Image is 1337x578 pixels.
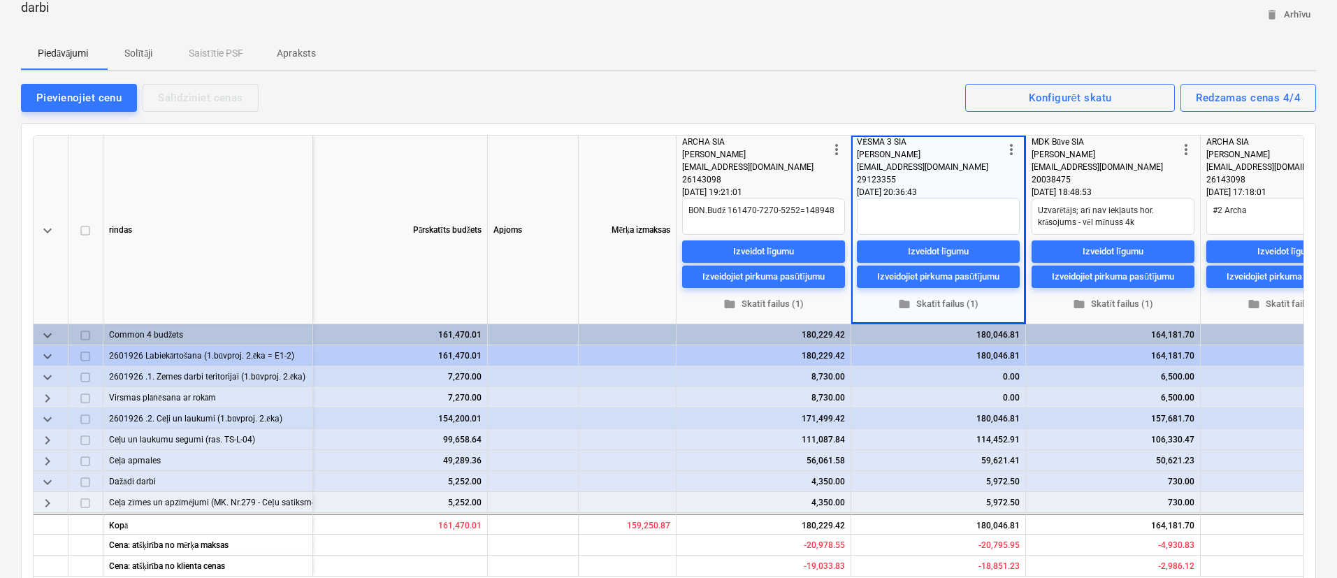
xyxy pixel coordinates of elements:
div: [DATE] 18:48:53 [1032,186,1194,198]
div: 161,470.01 [313,514,488,535]
span: Skatīt failus (1) [1037,296,1189,312]
div: 50,621.23 [1032,450,1194,471]
div: 154,200.01 [319,408,482,429]
span: more_vert [1003,141,1020,158]
button: Izveidojiet pirkuma pasūtījumu [857,266,1020,288]
span: Paredzamā rentabilitāte - iesniegts piedāvājums salīdzinājumā ar klienta cenu [804,561,845,571]
button: Arhīvu [1260,4,1316,26]
span: Skatīt failus (1) [862,296,1014,312]
div: Ceļa zīmes un apzīmējumi (MK. Nr.279 - Ceļu satiksmes noteikumi) [109,492,307,512]
div: 730.00 [1032,471,1194,492]
textarea: Uzvarētājs; arī nav iekļauts hor. krāsojums - vēl mīnuss 4k [1032,198,1194,235]
div: [DATE] 19:21:01 [682,186,845,198]
div: Redzamas cenas 4/4 [1196,89,1301,107]
div: Ceļa apmales [109,450,307,470]
span: more_vert [1178,141,1194,158]
span: Paredzamā rentabilitāte - iesniegts piedāvājums salīdzinājumā ar mērķa cenu [1158,540,1194,550]
div: Apjoms [488,136,579,324]
div: 6,500.00 [1032,366,1194,387]
span: Skatīt failus (1) [688,296,839,312]
div: 4,350.00 [682,492,845,513]
div: Izveidot līgumu [1083,244,1143,260]
div: Dažādi darbi [109,471,307,491]
div: Konfigurēt skatu [1029,89,1111,107]
button: Pievienojiet cenu [21,84,137,112]
div: Cena: atšķirība no klienta cenas [103,556,313,577]
span: folder [723,298,736,311]
div: 180,046.81 [851,514,1026,535]
div: 2601926 .1. Zemes darbi teritorijai (1.būvproj. 2.ēka) [109,366,307,386]
div: 730.00 [1032,492,1194,513]
div: VĒSMA 3 SIA [857,136,1003,148]
span: [EMAIL_ADDRESS][DOMAIN_NAME] [1032,162,1163,172]
div: rindas [103,136,313,324]
div: 5,252.00 [319,471,482,492]
button: Izveidot līgumu [1032,240,1194,263]
div: Pievienojiet cenu [36,89,122,107]
span: keyboard_arrow_down [39,474,56,491]
div: 7,270.00 [319,387,482,408]
span: delete [1266,8,1278,21]
button: Izveidot līgumu [682,240,845,263]
div: 29123355 [857,173,1003,186]
div: 180,229.42 [682,324,845,345]
div: Chat Widget [1267,511,1337,578]
div: 7,270.00 [319,366,482,387]
div: Pārskatīts budžets [313,136,488,324]
div: Izveidojiet pirkuma pasūtījumu [702,269,825,285]
div: 4,350.00 [682,471,845,492]
div: 6,500.00 [1032,387,1194,408]
div: 171,499.42 [682,408,845,429]
div: 164,181.70 [1026,514,1201,535]
div: [PERSON_NAME] [682,148,828,161]
div: [PERSON_NAME] [1032,148,1178,161]
button: Konfigurēt skatu [965,84,1175,112]
div: 111,087.84 [682,429,845,450]
div: Mērķa izmaksas [579,136,677,324]
span: keyboard_arrow_down [39,411,56,428]
div: Izveidot līgumu [908,244,969,260]
span: [EMAIL_ADDRESS][DOMAIN_NAME] [857,162,988,172]
div: MDK Būve SIA [1032,136,1178,148]
div: 0.00 [857,387,1020,408]
span: folder [1248,298,1260,311]
div: Izveidot līgumu [1257,244,1318,260]
span: folder [898,298,911,311]
div: 59,621.41 [857,450,1020,471]
button: Redzamas cenas 4/4 [1180,84,1316,112]
div: 180,046.81 [857,345,1020,366]
div: 49,289.36 [319,450,482,471]
div: 56,061.58 [682,450,845,471]
button: Skatīt failus (1) [857,294,1020,315]
div: 8,730.00 [682,387,845,408]
span: keyboard_arrow_right [39,390,56,407]
div: 26143098 [682,173,828,186]
div: 164,181.70 [1032,324,1194,345]
div: 157,681.70 [1032,408,1194,429]
div: 5,972.50 [857,471,1020,492]
div: 180,046.81 [857,324,1020,345]
span: keyboard_arrow_right [39,432,56,449]
div: 114,452.91 [857,429,1020,450]
div: Ceļu un laukumu segumi (ras. TS-L-04) [109,429,307,449]
div: 5,972.50 [857,492,1020,513]
div: Cena: atšķirība no mērķa maksas [103,535,313,556]
div: 99,658.64 [319,429,482,450]
span: keyboard_arrow_down [39,348,56,365]
span: Paredzamā rentabilitāte - iesniegts piedāvājums salīdzinājumā ar klienta cenu [1158,561,1194,571]
span: more_vert [828,141,845,158]
div: 106,330.47 [1032,429,1194,450]
div: ARCHA SIA [682,136,828,148]
span: keyboard_arrow_down [39,327,56,344]
span: Arhīvu [1266,7,1310,23]
span: Paredzamā rentabilitāte - iesniegts piedāvājums salīdzinājumā ar mērķa cenu [804,540,845,550]
span: keyboard_arrow_down [39,369,56,386]
span: Paredzamā rentabilitāte - iesniegts piedāvājums salīdzinājumā ar mērķa cenu [978,540,1020,550]
div: 159,250.87 [579,514,677,535]
div: Virsmas plānēsana ar rokām [109,387,307,407]
div: 20038475 [1032,173,1178,186]
div: Common 4 budžets [109,324,307,345]
span: Paredzamā rentabilitāte - iesniegts piedāvājums salīdzinājumā ar klienta cenu [978,561,1020,571]
button: Izveidojiet pirkuma pasūtījumu [1032,266,1194,288]
div: 5,252.00 [319,492,482,513]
